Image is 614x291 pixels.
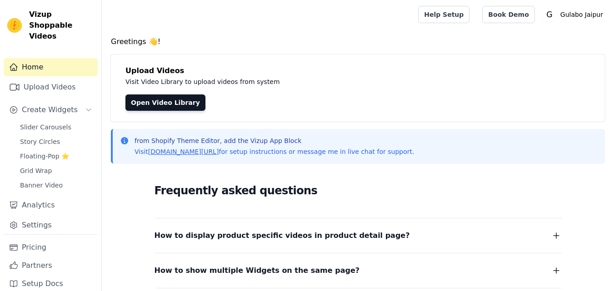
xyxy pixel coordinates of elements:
[125,65,590,76] h4: Upload Videos
[557,6,607,23] p: Gulabo Jaipur
[418,6,469,23] a: Help Setup
[15,150,98,163] a: Floating-Pop ⭐
[15,135,98,148] a: Story Circles
[155,229,410,242] span: How to display product specific videos in product detail page?
[482,6,534,23] a: Book Demo
[148,148,219,155] a: [DOMAIN_NAME][URL]
[111,36,605,47] h4: Greetings 👋!
[4,78,98,96] a: Upload Videos
[135,136,414,145] p: from Shopify Theme Editor, add the Vizup App Block
[15,121,98,133] a: Slider Carousels
[22,104,78,115] span: Create Widgets
[155,264,360,277] span: How to show multiple Widgets on the same page?
[29,9,94,42] span: Vizup Shoppable Videos
[4,238,98,256] a: Pricing
[125,76,533,87] p: Visit Video Library to upload videos from system
[546,10,552,19] text: G
[155,264,562,277] button: How to show multiple Widgets on the same page?
[4,58,98,76] a: Home
[4,101,98,119] button: Create Widgets
[135,147,414,156] p: Visit for setup instructions or message me in live chat for support.
[15,179,98,192] a: Banner Video
[155,182,562,200] h2: Frequently asked questions
[20,123,71,132] span: Slider Carousels
[155,229,562,242] button: How to display product specific videos in product detail page?
[7,18,22,33] img: Vizup
[4,216,98,234] a: Settings
[4,256,98,275] a: Partners
[4,196,98,214] a: Analytics
[15,164,98,177] a: Grid Wrap
[20,137,60,146] span: Story Circles
[542,6,607,23] button: G Gulabo Jaipur
[20,181,63,190] span: Banner Video
[20,152,69,161] span: Floating-Pop ⭐
[125,94,205,111] a: Open Video Library
[20,166,52,175] span: Grid Wrap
